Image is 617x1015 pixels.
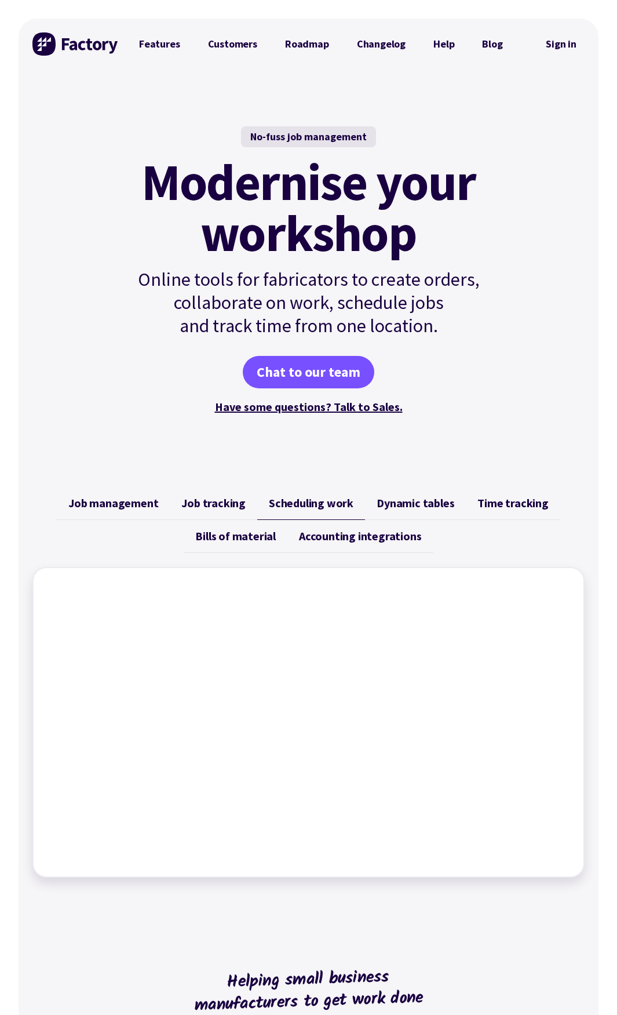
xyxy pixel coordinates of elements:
span: Accounting integrations [299,529,421,543]
nav: Secondary Navigation [538,31,585,57]
span: Bills of material [195,529,276,543]
a: Changelog [343,32,419,56]
a: Have some questions? Talk to Sales. [215,399,403,414]
a: Chat to our team [243,356,374,388]
a: Sign in [538,31,585,57]
a: Customers [194,32,271,56]
span: Job tracking [181,496,246,510]
img: Factory [32,32,119,56]
div: No-fuss job management [241,126,376,147]
a: Roadmap [271,32,343,56]
iframe: Factory - Scheduling work and events using Planner [45,580,572,865]
nav: Primary Navigation [125,32,517,56]
span: Dynamic tables [377,496,454,510]
iframe: Chat Widget [424,890,617,1015]
span: Time tracking [477,496,548,510]
a: Help [419,32,468,56]
a: Blog [468,32,516,56]
a: Features [125,32,194,56]
span: Job management [68,496,158,510]
mark: Modernise your workshop [141,157,476,259]
span: Scheduling work [269,496,353,510]
p: Online tools for fabricators to create orders, collaborate on work, schedule jobs and track time ... [113,268,505,337]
